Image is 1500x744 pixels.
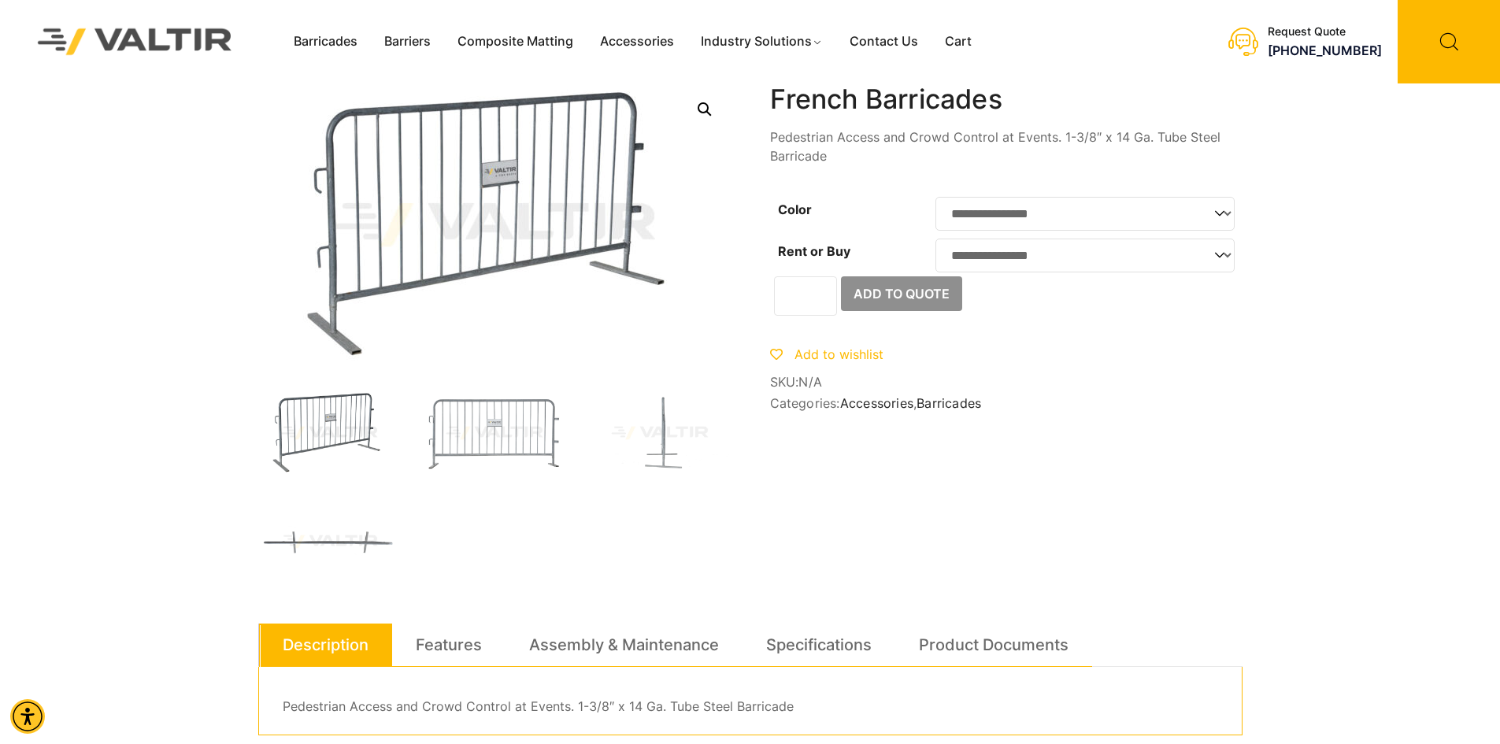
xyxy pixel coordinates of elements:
a: Accessories [587,30,687,54]
h1: French Barricades [770,83,1243,116]
a: Cart [931,30,985,54]
a: Barricades [280,30,371,54]
a: Contact Us [836,30,931,54]
a: Industry Solutions [687,30,836,54]
a: Assembly & Maintenance [529,624,719,666]
img: A long, straight metal bar with two perpendicular extensions on either side, likely a tool or par... [258,499,400,584]
span: SKU: [770,375,1243,390]
span: Add to wishlist [794,346,883,362]
p: Pedestrian Access and Crowd Control at Events. 1-3/8″ x 14 Ga. Tube Steel Barricade [770,128,1243,165]
div: Request Quote [1268,25,1382,39]
a: Product Documents [919,624,1069,666]
a: Specifications [766,624,872,666]
div: Accessibility Menu [10,699,45,734]
img: Valtir Rentals [17,8,253,75]
a: Accessories [840,395,913,411]
a: Add to wishlist [770,346,883,362]
a: Open this option [691,95,719,124]
input: Product quantity [774,276,837,316]
img: A vertical metal stand with a base, designed for stability, shown against a plain background. [589,391,731,476]
button: Add to Quote [841,276,962,311]
p: Pedestrian Access and Crowd Control at Events. 1-3/8″ x 14 Ga. Tube Steel Barricade [283,695,1218,719]
label: Rent or Buy [778,243,850,259]
span: N/A [798,374,822,390]
a: Composite Matting [444,30,587,54]
a: call (888) 496-3625 [1268,43,1382,58]
a: Barriers [371,30,444,54]
a: Barricades [917,395,981,411]
img: A metallic crowd control barrier with vertical bars and a sign labeled "VALTIR" in the center. [424,391,565,476]
a: Description [283,624,369,666]
span: Categories: , [770,396,1243,411]
label: Color [778,202,812,217]
a: Features [416,624,482,666]
img: FrenchBar_3Q-1.jpg [258,391,400,476]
